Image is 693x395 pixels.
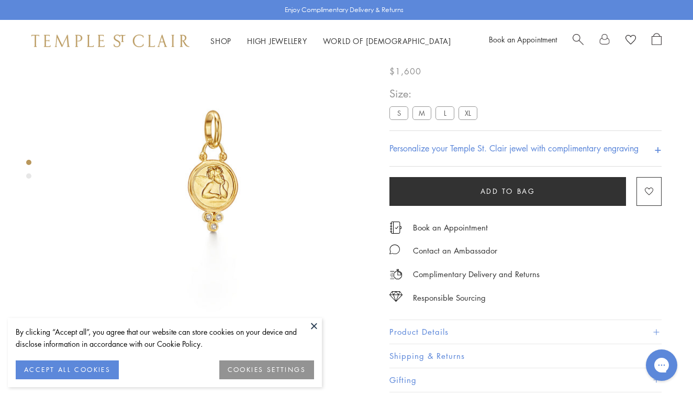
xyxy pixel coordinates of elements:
[389,368,662,392] button: Gifting
[389,345,662,368] button: Shipping & Returns
[389,64,421,78] span: $1,600
[459,107,477,120] label: XL
[323,36,451,46] a: World of [DEMOGRAPHIC_DATA]World of [DEMOGRAPHIC_DATA]
[435,107,454,120] label: L
[16,360,119,379] button: ACCEPT ALL COOKIES
[389,321,662,344] button: Product Details
[31,35,189,47] img: Temple St. Clair
[389,107,408,120] label: S
[641,346,683,385] iframe: Gorgias live chat messenger
[210,35,451,48] nav: Main navigation
[654,139,662,158] h4: +
[389,222,402,234] img: icon_appointment.svg
[413,268,540,281] p: Complimentary Delivery and Returns
[480,186,535,197] span: Add to bag
[52,10,374,332] img: AP10-DIGRN
[247,36,307,46] a: High JewelleryHigh Jewellery
[16,326,314,350] div: By clicking “Accept all”, you agree that our website can store cookies on your device and disclos...
[413,291,486,304] div: Responsible Sourcing
[285,5,404,15] p: Enjoy Complimentary Delivery & Returns
[26,157,31,187] div: Product gallery navigation
[413,222,488,234] a: Book an Appointment
[389,291,403,302] img: icon_sourcing.svg
[489,34,557,45] a: Book an Appointment
[389,85,482,103] span: Size:
[389,268,403,281] img: icon_delivery.svg
[652,33,662,49] a: Open Shopping Bag
[389,177,626,206] button: Add to bag
[625,33,636,49] a: View Wishlist
[573,33,584,49] a: Search
[389,244,400,255] img: MessageIcon-01_2.svg
[219,360,314,379] button: COOKIES SETTINGS
[389,142,639,155] h4: Personalize your Temple St. Clair jewel with complimentary engraving
[413,244,497,257] div: Contact an Ambassador
[412,107,431,120] label: M
[210,36,231,46] a: ShopShop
